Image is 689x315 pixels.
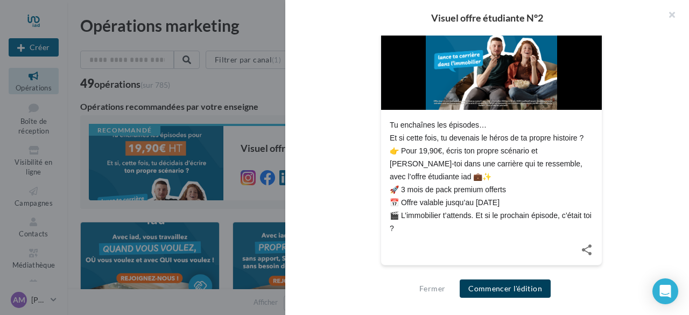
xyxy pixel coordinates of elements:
[381,268,602,282] div: La prévisualisation est non-contractuelle
[390,118,593,235] div: Tu enchaînes les épisodes… Et si cette fois, tu devenais le héros de ta propre histoire ? 👉 Pour ...
[303,13,672,23] div: Visuel offre étudiante N°2
[652,278,678,304] div: Open Intercom Messenger
[415,282,449,295] button: Fermer
[460,279,551,298] button: Commencer l'édition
